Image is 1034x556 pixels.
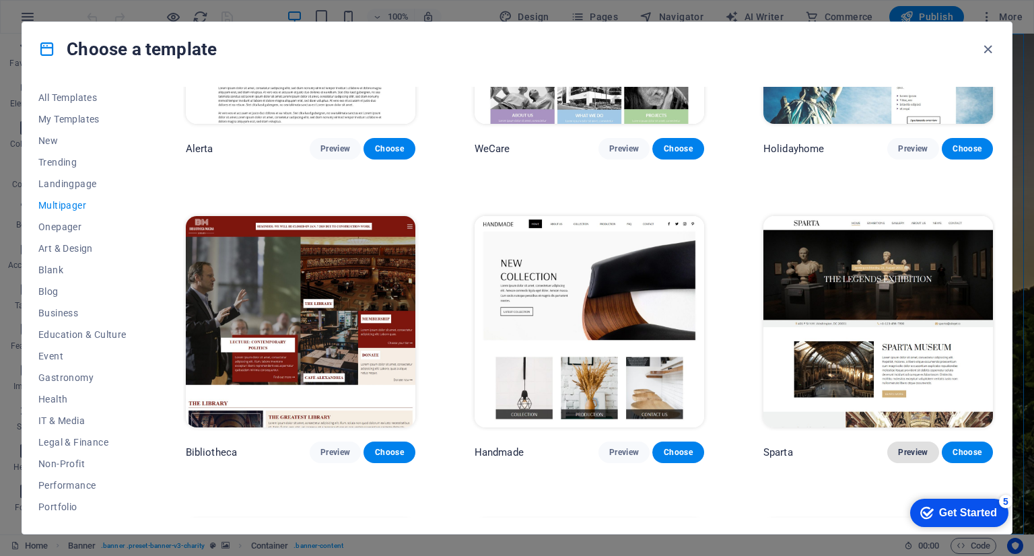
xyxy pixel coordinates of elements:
button: Blank [38,259,127,281]
p: Holidayhome [763,142,825,155]
button: Art & Design [38,238,127,259]
p: WeCare [475,142,510,155]
span: All Templates [38,92,127,103]
span: Event [38,351,127,361]
button: Preview [310,442,361,463]
span: Preview [898,143,928,154]
button: Preview [310,138,361,160]
span: Non-Profit [38,458,127,469]
button: Blog [38,281,127,302]
button: Landingpage [38,173,127,195]
button: Portfolio [38,496,127,518]
button: Event [38,345,127,367]
span: Gastronomy [38,372,127,383]
button: Choose [364,442,415,463]
button: New [38,130,127,151]
button: Choose [942,442,993,463]
button: Choose [942,138,993,160]
span: Choose [663,447,693,458]
span: Health [38,394,127,405]
span: Choose [663,143,693,154]
button: Education & Culture [38,324,127,345]
span: Education & Culture [38,329,127,340]
button: Gastronomy [38,367,127,388]
button: My Templates [38,108,127,130]
span: Choose [374,143,404,154]
p: Sparta [763,446,793,459]
span: Blog [38,286,127,297]
span: Preview [320,447,350,458]
span: Legal & Finance [38,437,127,448]
span: Preview [609,143,639,154]
button: IT & Media [38,410,127,431]
h4: Choose a template [38,38,217,60]
span: Onepager [38,221,127,232]
button: Preview [887,442,938,463]
button: Non-Profit [38,453,127,475]
button: Multipager [38,195,127,216]
span: New [38,135,127,146]
div: Get Started 5 items remaining, 0% complete [11,7,109,35]
span: Art & Design [38,243,127,254]
span: Multipager [38,200,127,211]
p: Bibliotheca [186,446,238,459]
p: Alerta [186,142,213,155]
button: Performance [38,475,127,496]
span: Business [38,308,127,318]
span: Preview [898,447,928,458]
img: Sparta [763,216,993,427]
button: Preview [598,138,650,160]
button: Business [38,302,127,324]
button: Preview [887,138,938,160]
span: Choose [374,447,404,458]
button: Choose [652,442,703,463]
span: Blank [38,265,127,275]
span: IT & Media [38,415,127,426]
span: Choose [953,447,982,458]
button: All Templates [38,87,127,108]
span: Preview [609,447,639,458]
button: Health [38,388,127,410]
button: Trending [38,151,127,173]
img: Bibliotheca [186,216,415,427]
span: Trending [38,157,127,168]
button: Choose [364,138,415,160]
div: 5 [100,3,113,16]
button: Legal & Finance [38,431,127,453]
button: Preview [598,442,650,463]
span: My Templates [38,114,127,125]
button: Choose [652,138,703,160]
img: Handmade [475,216,704,427]
p: Handmade [475,446,524,459]
span: Performance [38,480,127,491]
span: Preview [320,143,350,154]
button: Onepager [38,216,127,238]
span: Choose [953,143,982,154]
div: Get Started [40,15,98,27]
span: Portfolio [38,501,127,512]
span: Landingpage [38,178,127,189]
